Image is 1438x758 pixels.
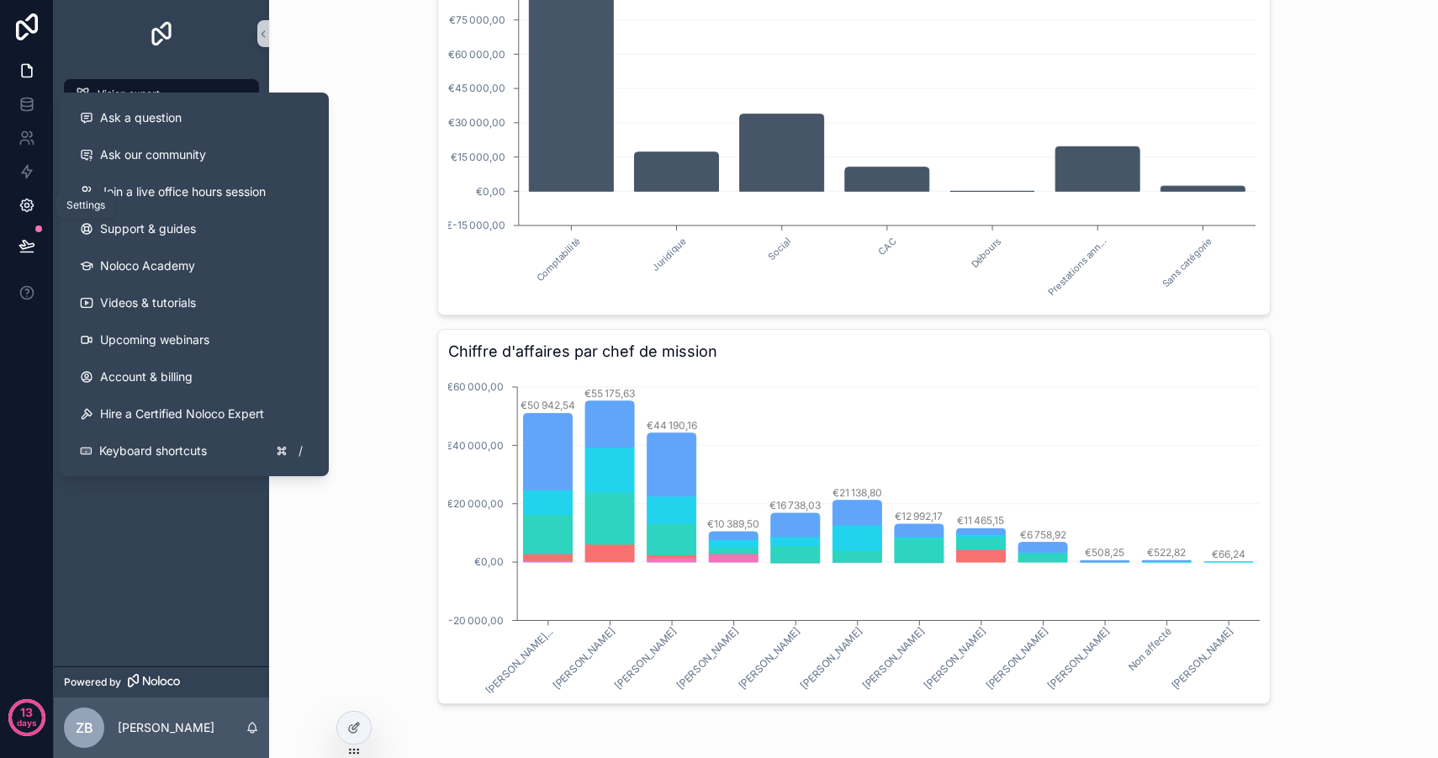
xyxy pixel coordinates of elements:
[448,340,1260,363] h3: Chiffre d'affaires par chef de mission
[54,67,269,266] div: scrollable content
[1045,625,1112,692] tspan: [PERSON_NAME]
[66,358,322,395] a: Account & billing
[646,419,696,432] tspan: €44 190,16
[957,514,1004,527] tspan: €11 465,15
[448,13,505,26] tspan: €75 000,00
[446,439,504,452] tspan: €40 000,00
[797,625,864,692] tspan: [PERSON_NAME]
[1211,548,1245,560] tspan: €66,24
[66,99,322,136] button: Ask a question
[66,321,322,358] a: Upcoming webinars
[736,625,802,692] tspan: [PERSON_NAME]
[54,666,269,697] a: Powered by
[1147,546,1186,559] tspan: €522,82
[100,257,195,274] span: Noloco Academy
[447,497,504,510] tspan: €20 000,00
[441,614,504,627] tspan: €-20 000,00
[66,395,322,432] button: Hire a Certified Noloco Expert
[475,185,505,198] tspan: €0,00
[64,676,121,689] span: Powered by
[100,294,196,311] span: Videos & tutorials
[20,704,33,721] p: 13
[450,151,505,163] tspan: €15 000,00
[674,625,740,692] tspan: [PERSON_NAME]
[968,236,1003,271] text: Débours
[99,443,207,459] span: Keyboard shortcuts
[612,625,679,692] tspan: [PERSON_NAME]
[66,199,105,212] div: Settings
[447,116,505,129] tspan: €30 000,00
[1125,625,1173,673] tspan: Non affecté
[100,220,196,237] span: Support & guides
[148,20,175,47] img: App logo
[875,236,898,258] text: CAC
[520,399,574,411] tspan: €50 942,54
[448,370,1260,693] div: chart
[584,387,635,400] tspan: €55 175,63
[649,236,687,273] text: Juridique
[100,109,182,126] span: Ask a question
[550,625,616,692] tspan: [PERSON_NAME]
[100,331,209,348] span: Upcoming webinars
[100,183,266,200] span: Join a live office hours session
[447,82,505,94] tspan: €45 000,00
[1045,236,1108,299] text: Prestations ann...
[66,173,322,210] a: Join a live office hours session
[100,146,206,163] span: Ask our community
[66,284,322,321] a: Videos & tutorials
[76,718,93,738] span: ZB
[293,444,307,458] span: /
[832,486,881,499] tspan: €21 138,80
[98,87,160,101] span: Vision expert
[474,555,504,568] tspan: €0,00
[447,48,505,61] tspan: €60 000,00
[707,517,759,530] tspan: €10 389,50
[66,247,322,284] a: Noloco Academy
[483,625,555,697] tspan: [PERSON_NAME]...
[1159,236,1213,290] text: Sans catégorie
[447,380,504,393] tspan: €60 000,00
[66,432,322,469] button: Keyboard shortcuts/
[1169,625,1235,692] tspan: [PERSON_NAME]
[983,625,1049,692] tspan: [PERSON_NAME]
[100,406,264,422] span: Hire a Certified Noloco Expert
[66,210,322,247] a: Support & guides
[64,79,259,109] a: Vision expert
[100,368,193,385] span: Account & billing
[859,625,926,692] tspan: [PERSON_NAME]
[17,711,37,734] p: days
[1019,528,1065,541] tspan: €6 758,92
[765,236,793,263] text: Social
[118,719,214,736] p: [PERSON_NAME]
[533,236,582,284] text: Comptabilité
[895,510,943,522] tspan: €12 992,17
[445,219,505,231] tspan: €-15 000,00
[1085,546,1124,559] tspan: €508,25
[921,625,987,692] tspan: [PERSON_NAME]
[769,499,821,512] tspan: €16 738,03
[66,136,322,173] a: Ask our community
